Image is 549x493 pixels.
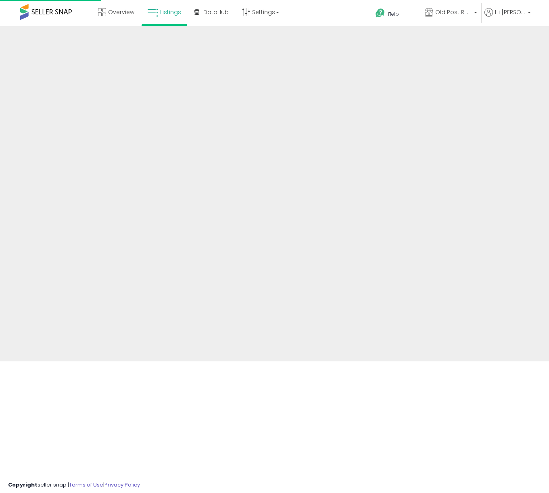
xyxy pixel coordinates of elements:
span: Help [388,10,399,17]
span: DataHub [203,8,229,16]
i: Get Help [375,8,385,18]
span: Listings [160,8,181,16]
span: Hi [PERSON_NAME] [495,8,525,16]
a: Hi [PERSON_NAME] [484,8,531,26]
span: Overview [108,8,134,16]
span: Old Post Road LLC [435,8,472,16]
a: Help [369,2,417,26]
